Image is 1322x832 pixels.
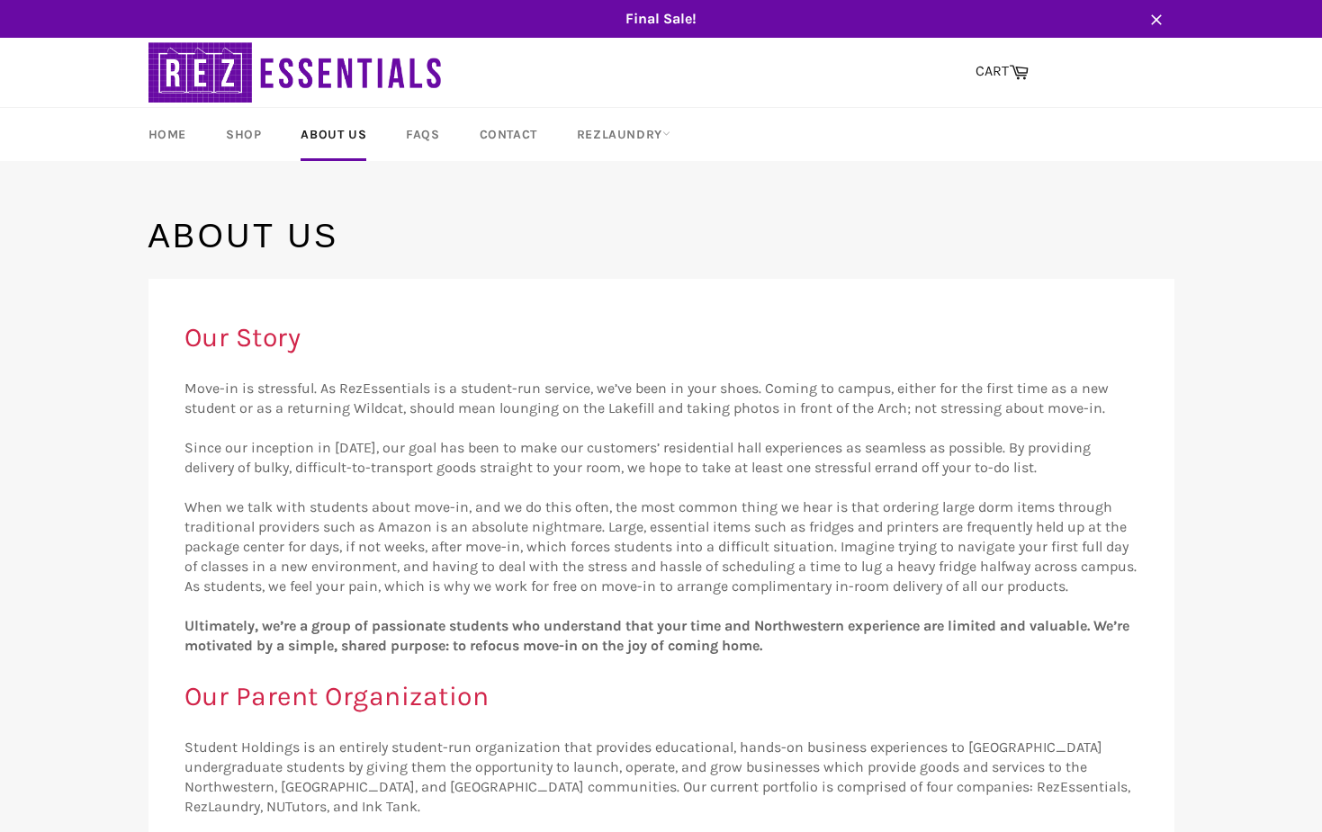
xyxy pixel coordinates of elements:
[462,108,555,161] a: Contact
[388,108,457,161] a: FAQs
[559,108,688,161] a: RezLaundry
[148,214,1174,259] h1: About us
[184,617,1129,654] strong: Ultimately, we’re a group of passionate students who understand that your time and Northwestern e...
[184,379,1138,656] p: Move-in is stressful. As RezEssentials is a student-run service, we’ve been in your shoes. Coming...
[283,108,384,161] a: About Us
[967,53,1038,91] a: CART
[148,38,445,107] img: RezEssentials
[184,678,1138,715] h2: Our Parent Organization
[130,108,204,161] a: Home
[184,738,1138,817] p: Student Holdings is an entirely student-run organization that provides educational, hands-on busi...
[208,108,279,161] a: Shop
[184,319,1138,356] h2: Our Story
[130,9,1192,29] span: Final Sale!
